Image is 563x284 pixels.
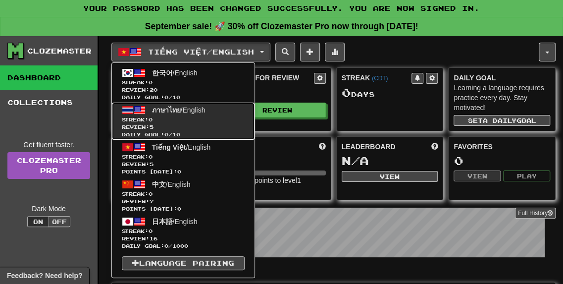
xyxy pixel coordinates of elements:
span: Review: 16 [122,235,245,242]
span: 日本語 [152,218,173,226]
div: Daily Goal [454,73,550,83]
div: 0 [229,155,326,167]
a: (CDT) [372,75,388,82]
span: Streak: [122,227,245,235]
span: Streak: [122,116,245,123]
span: Daily Goal: / 10 [122,94,245,101]
button: Seta dailygoal [454,115,550,126]
span: 0 [164,243,168,249]
button: Tiếng Việt/English [111,43,270,61]
span: ภาษาไทย [152,106,181,114]
span: 中文 [152,180,166,188]
button: On [27,216,49,227]
div: 92 more points to level 1 [229,175,326,185]
a: 中文/EnglishStreak:0 Review:7Points [DATE]:0 [112,177,255,214]
button: More stats [325,43,345,61]
span: Leaderboard [342,142,396,152]
a: ภาษาไทย/EnglishStreak:0 Review:5Daily Goal:0/10 [112,103,255,140]
span: 0 [149,154,153,160]
button: Review [229,103,326,117]
span: Points [DATE]: 0 [122,205,245,213]
a: ClozemasterPro [7,152,90,179]
span: This week in points, UTC [431,142,438,152]
strong: September sale! 🚀 30% off Clozemaster Pro now through [DATE]! [145,21,418,31]
button: Full History [515,208,556,219]
span: Streak: [122,153,245,161]
span: Review: 7 [122,198,245,205]
div: Dark Mode [7,204,90,214]
div: Favorites [454,142,550,152]
span: Points [DATE]: 0 [122,168,245,175]
span: Streak: [122,190,245,198]
span: / English [152,180,191,188]
p: In Progress [111,267,556,277]
button: Search sentences [275,43,295,61]
span: 0 [164,94,168,100]
div: 5 [229,87,326,99]
span: a daily [483,117,516,124]
span: 0 [149,228,153,234]
span: 0 [149,191,153,197]
span: Open feedback widget [7,271,82,281]
button: View [342,171,438,182]
span: / English [152,218,198,226]
span: / English [152,106,205,114]
div: Clozemaster [27,46,92,56]
div: Get fluent faster. [7,140,90,150]
button: Play [503,170,550,181]
button: Off [49,216,70,227]
span: 0 [342,86,351,100]
span: Review: 5 [122,123,245,131]
span: / English [152,143,211,151]
span: / English [152,69,198,77]
div: Learning a language requires practice every day. Stay motivated! [454,83,550,113]
span: Daily Goal: / 10 [122,131,245,138]
span: Score more points to level up [319,142,326,152]
a: 日本語/EnglishStreak:0 Review:16Daily Goal:0/1000 [112,214,255,251]
span: N/A [342,154,369,168]
span: 0 [149,79,153,85]
span: 한국어 [152,69,173,77]
span: Tiếng Việt / English [148,48,254,56]
div: 0 [454,155,550,167]
div: Day s [342,87,438,100]
span: Daily Goal: / 1000 [122,242,245,250]
div: Ready for Review [229,73,314,83]
button: Add sentence to collection [300,43,320,61]
a: 한국어/EnglishStreak:0 Review:20Daily Goal:0/10 [112,65,255,103]
span: 0 [149,116,153,122]
button: View [454,170,501,181]
span: 0 [164,131,168,137]
span: Streak: [122,79,245,86]
span: Review: 5 [122,161,245,168]
span: Tiếng Việt [152,143,186,151]
div: Streak [342,73,412,83]
span: Review: 20 [122,86,245,94]
a: Tiếng Việt/EnglishStreak:0 Review:5Points [DATE]:0 [112,140,255,177]
a: Language Pairing [122,256,245,270]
